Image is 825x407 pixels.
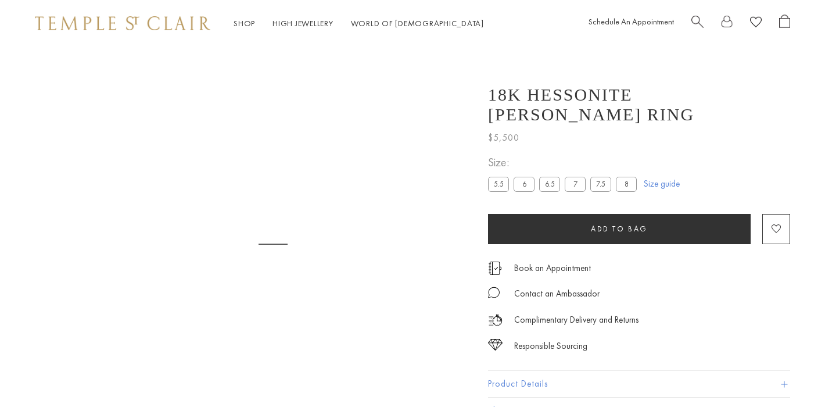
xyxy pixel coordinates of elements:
[488,262,502,275] img: icon_appointment.svg
[644,178,680,190] a: Size guide
[514,313,639,327] p: Complimentary Delivery and Returns
[539,177,560,191] label: 6.5
[488,313,503,327] img: icon_delivery.svg
[691,15,704,33] a: Search
[35,16,210,30] img: Temple St. Clair
[488,339,503,351] img: icon_sourcing.svg
[779,15,790,33] a: Open Shopping Bag
[514,262,591,274] a: Book an Appointment
[351,18,484,28] a: World of [DEMOGRAPHIC_DATA]World of [DEMOGRAPHIC_DATA]
[488,153,641,172] span: Size:
[488,371,790,397] button: Product Details
[234,18,255,28] a: ShopShop
[616,177,637,191] label: 8
[565,177,586,191] label: 7
[488,177,509,191] label: 5.5
[488,287,500,298] img: MessageIcon-01_2.svg
[589,16,674,27] a: Schedule An Appointment
[488,130,519,145] span: $5,500
[590,177,611,191] label: 7.5
[234,16,484,31] nav: Main navigation
[272,18,333,28] a: High JewelleryHigh Jewellery
[514,177,535,191] label: 6
[514,287,600,301] div: Contact an Ambassador
[488,214,751,244] button: Add to bag
[767,352,813,395] iframe: Gorgias live chat messenger
[750,15,762,33] a: View Wishlist
[514,339,587,354] div: Responsible Sourcing
[488,85,790,124] h1: 18K Hessonite [PERSON_NAME] Ring
[591,224,648,234] span: Add to bag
